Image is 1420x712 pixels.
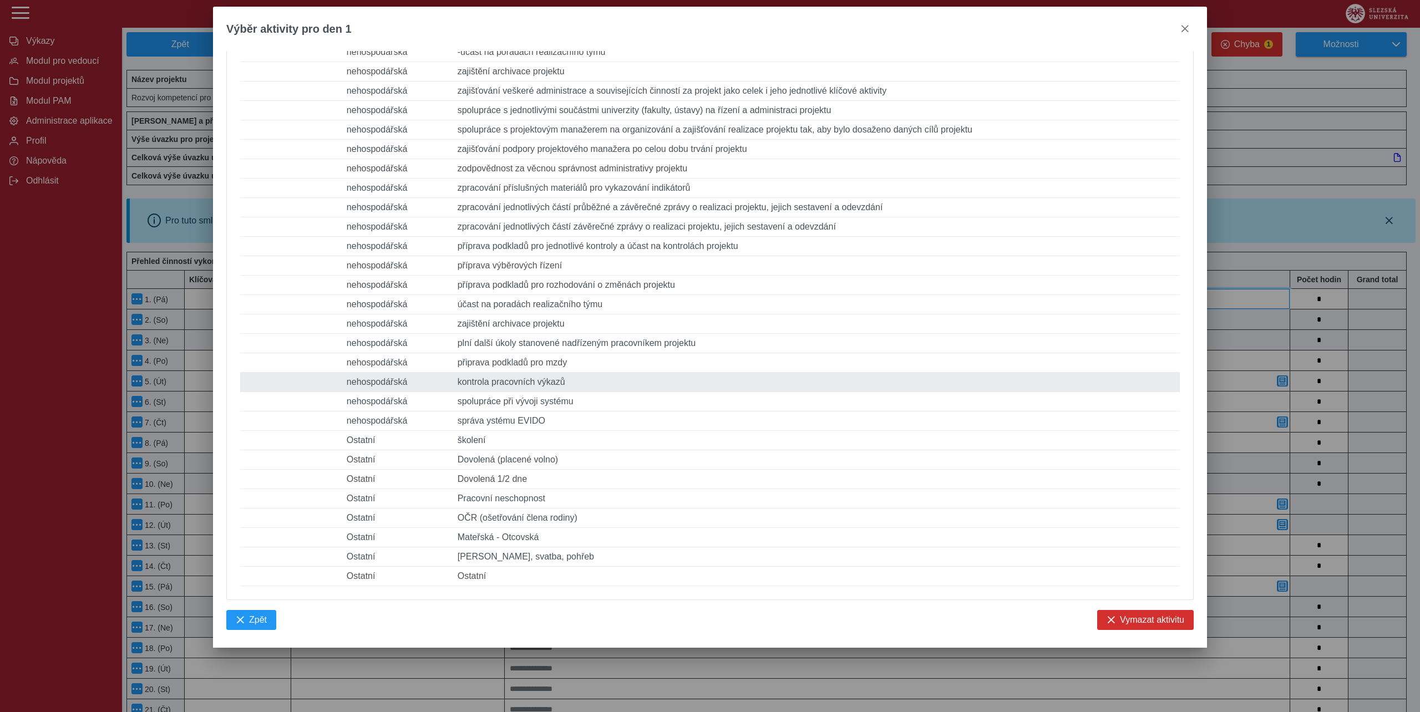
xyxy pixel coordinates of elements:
[249,615,267,625] span: Zpět
[342,62,453,82] td: nehospodářská
[453,528,1180,547] td: Mateřská - Otcovská
[453,82,1180,101] td: zajišťování veškeré administrace a souvisejících činností za projekt jako celek i jeho jednotlivé...
[1176,20,1194,38] button: close
[342,431,453,450] td: Ostatní
[342,470,453,489] td: Ostatní
[453,237,1180,256] td: příprava podkladů pro jednotlivé kontroly a účast na kontrolách projektu
[342,392,453,411] td: nehospodářská
[453,489,1180,508] td: Pracovní neschopnost
[453,392,1180,411] td: spolupráce při vývoji systému
[453,101,1180,120] td: spolupráce s jednotlivými součástmi univerzity (fakulty, ústavy) na řízení a administraci projektu
[226,23,352,35] span: Výběr aktivity pro den 1
[342,256,453,276] td: nehospodářská
[342,489,453,508] td: Ostatní
[453,547,1180,567] td: [PERSON_NAME], svatba, pohřeb
[453,508,1180,528] td: OČR (ošetřování člena rodiny)
[342,237,453,256] td: nehospodářská
[342,198,453,217] td: nehospodářská
[342,567,453,586] td: Ostatní
[453,120,1180,140] td: spolupráce s projektovým manažerem na organizování a zajišťování realizace projektu tak, aby bylo...
[453,295,1180,314] td: účast na poradách realizačního týmu
[342,314,453,334] td: nehospodářská
[453,62,1180,82] td: zajištění archivace projektu
[342,547,453,567] td: Ostatní
[453,470,1180,489] td: Dovolená 1/2 dne
[342,450,453,470] td: Ostatní
[453,43,1180,62] td: -účast na poradách realizačního týmu
[342,353,453,373] td: nehospodářská
[453,314,1180,334] td: zajištění archivace projektu
[453,373,1180,392] td: kontrola pracovních výkazů
[342,159,453,179] td: nehospodářská
[342,295,453,314] td: nehospodářská
[453,411,1180,431] td: správa ystému EVIDO
[226,610,276,630] button: Zpět
[1097,610,1194,630] button: Vymazat aktivitu
[342,82,453,101] td: nehospodářská
[342,276,453,295] td: nehospodářská
[342,120,453,140] td: nehospodářská
[453,334,1180,353] td: plní další úkoly stanovené nadřízeným pracovníkem projektu
[453,256,1180,276] td: příprava výběrových řízení
[342,373,453,392] td: nehospodářská
[342,334,453,353] td: nehospodářská
[342,179,453,198] td: nehospodářská
[453,431,1180,450] td: školení
[453,140,1180,159] td: zajišťování podpory projektového manažera po celou dobu trvání projektu
[342,528,453,547] td: Ostatní
[453,217,1180,237] td: zpracování jednotlivých částí závěrečné zprávy o realizaci projektu, jejich sestavení a odevzdání
[342,217,453,237] td: nehospodářská
[1120,615,1184,625] span: Vymazat aktivitu
[342,508,453,528] td: Ostatní
[453,567,1180,586] td: Ostatní
[342,101,453,120] td: nehospodářská
[453,353,1180,373] td: připrava podkladů pro mzdy
[342,411,453,431] td: nehospodářská
[453,179,1180,198] td: zpracování příslušných materiálů pro vykazování indikátorů
[453,450,1180,470] td: Dovolená (placené volno)
[342,43,453,62] td: nehospodářská
[453,159,1180,179] td: zodpovědnost za věcnou správnost administrativy projektu
[453,276,1180,295] td: příprava podkladů pro rozhodování o změnách projektu
[453,198,1180,217] td: zpracování jednotlivých částí průběžné a závěrečné zprávy o realizaci projektu, jejich sestavení ...
[342,140,453,159] td: nehospodářská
